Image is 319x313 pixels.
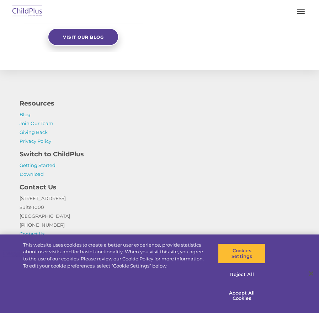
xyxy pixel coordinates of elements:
a: Contact Us [20,231,44,237]
button: Reject All [218,267,266,282]
a: Getting Started [20,162,55,168]
a: Download [20,171,44,177]
button: Close [303,266,319,281]
p: [STREET_ADDRESS] Suite 1000 [GEOGRAPHIC_DATA] [PHONE_NUMBER] [20,194,299,238]
a: Join Our Team [20,120,53,126]
button: Accept All Cookies [218,286,266,306]
span: Visit our blog [63,34,104,40]
a: Blog [20,112,31,117]
button: Cookies Settings [218,243,266,264]
a: Giving Back [20,129,48,135]
a: Visit our blog [48,28,119,46]
div: This website uses cookies to create a better user experience, provide statistics about user visit... [23,242,208,269]
h4: Contact Us [20,182,299,192]
a: Privacy Policy [20,138,51,144]
h4: Resources [20,98,299,108]
h4: Switch to ChildPlus [20,149,299,159]
img: ChildPlus by Procare Solutions [11,3,44,20]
